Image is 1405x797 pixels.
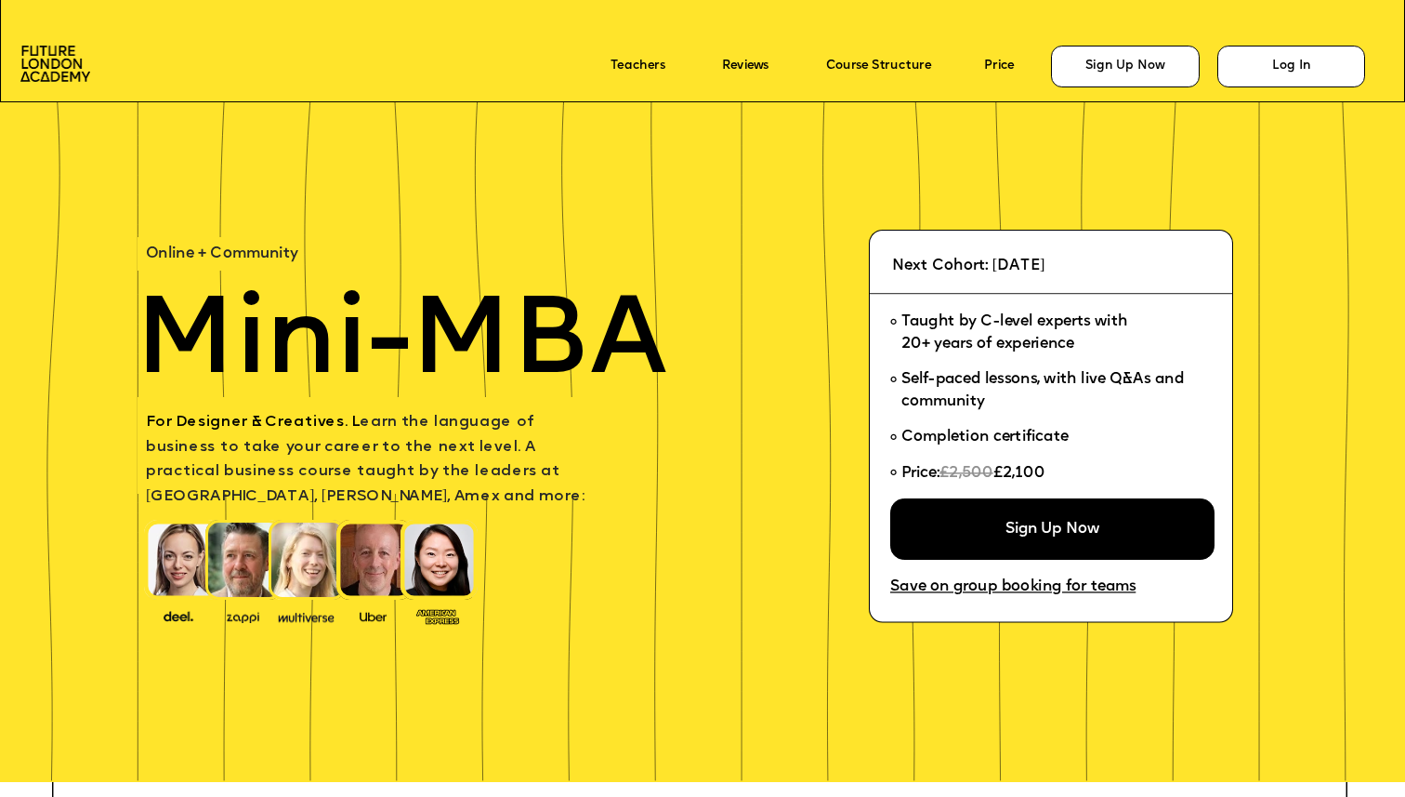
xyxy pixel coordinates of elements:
[611,60,665,73] a: Teachers
[146,415,360,430] span: For Designer & Creatives. L
[273,606,339,624] img: image-b7d05013-d886-4065-8d38-3eca2af40620.png
[135,289,667,399] span: Mini-MBA
[892,259,1044,273] span: Next Cohort: [DATE]
[901,466,939,481] span: Price:
[890,579,1136,596] a: Save on group booking for teams
[901,315,1128,352] span: Taught by C-level experts with 20+ years of experience
[722,60,768,73] a: Reviews
[939,466,993,481] span: £2,500
[151,606,205,624] img: image-388f4489-9820-4c53-9b08-f7df0b8d4ae2.png
[20,46,90,81] img: image-aac980e9-41de-4c2d-a048-f29dd30a0068.png
[826,60,932,73] a: Course Structure
[993,466,1045,481] span: £2,100
[146,247,298,262] span: Online + Community
[901,373,1188,410] span: Self-paced lessons, with live Q&As and community
[146,415,584,504] span: earn the language of business to take your career to the next level. A practical business course ...
[984,60,1014,73] a: Price
[410,605,465,626] img: image-93eab660-639c-4de6-957c-4ae039a0235a.png
[346,608,400,623] img: image-99cff0b2-a396-4aab-8550-cf4071da2cb9.png
[901,430,1069,445] span: Completion certificate
[216,608,270,623] img: image-b2f1584c-cbf7-4a77-bbe0-f56ae6ee31f2.png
